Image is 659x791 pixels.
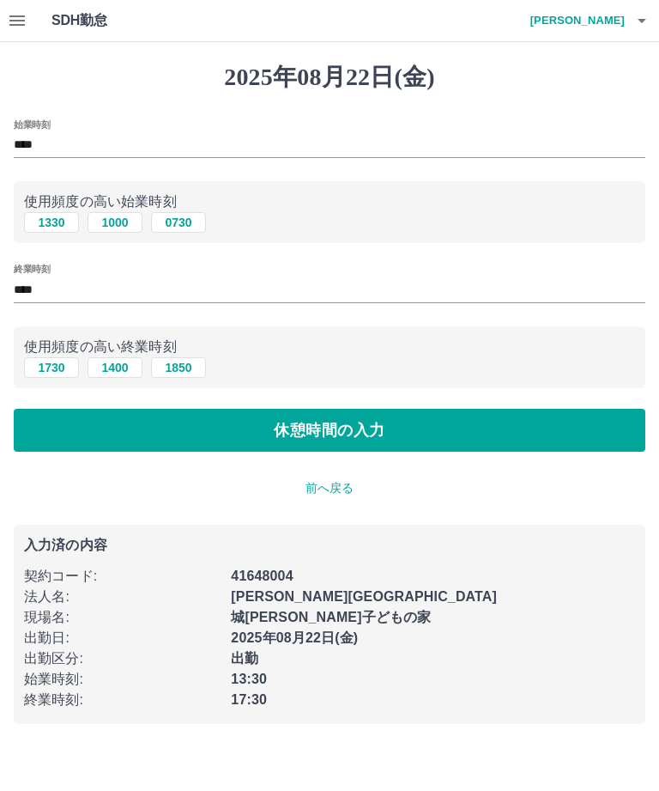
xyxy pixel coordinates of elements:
[14,263,50,276] label: 終業時刻
[24,538,635,552] p: 入力済の内容
[151,357,206,378] button: 1850
[24,587,221,607] p: 法人名 :
[14,63,645,92] h1: 2025年08月22日(金)
[24,690,221,710] p: 終業時刻 :
[231,589,497,604] b: [PERSON_NAME][GEOGRAPHIC_DATA]
[24,212,79,233] button: 1330
[14,479,645,497] p: 前へ戻る
[231,630,358,645] b: 2025年08月22日(金)
[24,607,221,628] p: 現場名 :
[88,357,142,378] button: 1400
[88,212,142,233] button: 1000
[151,212,206,233] button: 0730
[24,192,635,212] p: 使用頻度の高い始業時刻
[231,672,267,686] b: 13:30
[231,569,293,583] b: 41648004
[231,692,267,707] b: 17:30
[24,669,221,690] p: 始業時刻 :
[24,337,635,357] p: 使用頻度の高い終業時刻
[231,610,431,624] b: 城[PERSON_NAME]子どもの家
[24,648,221,669] p: 出勤区分 :
[24,566,221,587] p: 契約コード :
[24,628,221,648] p: 出勤日 :
[231,651,258,666] b: 出勤
[24,357,79,378] button: 1730
[14,118,50,131] label: 始業時刻
[14,409,645,452] button: 休憩時間の入力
